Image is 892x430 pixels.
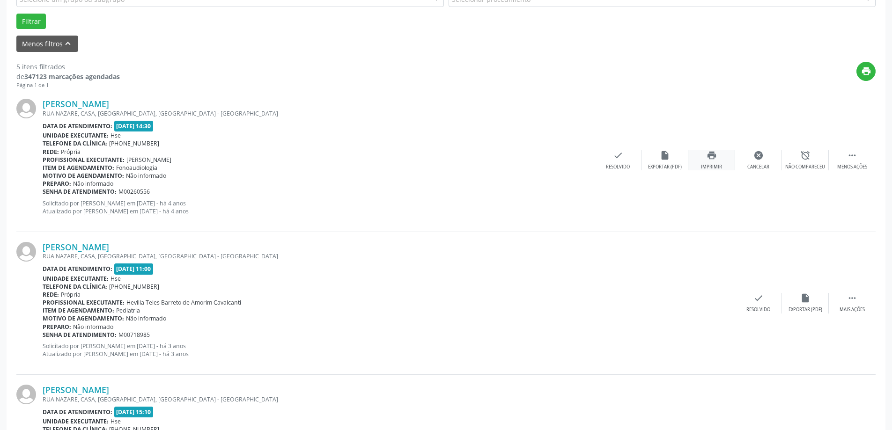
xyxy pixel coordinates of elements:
b: Unidade executante: [43,417,109,425]
div: de [16,72,120,81]
div: Exportar (PDF) [789,306,822,313]
span: [PHONE_NUMBER] [109,283,159,291]
span: M00260556 [118,188,150,196]
i: cancel [753,150,764,160]
a: [PERSON_NAME] [43,99,109,109]
b: Data de atendimento: [43,408,112,416]
b: Data de atendimento: [43,265,112,273]
span: Hevilla Teles Barreto de Amorim Cavalcanti [126,299,241,306]
b: Preparo: [43,323,71,331]
span: Hse [111,417,121,425]
b: Motivo de agendamento: [43,314,124,322]
span: M00718985 [118,331,150,339]
b: Profissional executante: [43,299,125,306]
button: print [856,62,876,81]
b: Preparo: [43,180,71,188]
div: Imprimir [701,164,722,170]
i: print [707,150,717,160]
b: Data de atendimento: [43,122,112,130]
b: Senha de atendimento: [43,188,117,196]
a: [PERSON_NAME] [43,242,109,252]
div: RUA NAZARE, CASA, [GEOGRAPHIC_DATA], [GEOGRAPHIC_DATA] - [GEOGRAPHIC_DATA] [43,109,595,117]
img: img [16,385,36,404]
div: Não compareceu [785,164,825,170]
div: Menos ações [837,164,867,170]
span: Fonoaudiologia [116,164,157,172]
button: Filtrar [16,14,46,29]
span: Não informado [73,323,113,331]
span: Pediatria [116,306,140,314]
b: Item de agendamento: [43,306,114,314]
div: RUA NAZARE, CASA, [GEOGRAPHIC_DATA], [GEOGRAPHIC_DATA] - [GEOGRAPHIC_DATA] [43,252,735,260]
i: alarm_off [800,150,811,160]
div: Mais ações [840,306,865,313]
i: check [753,293,764,303]
b: Telefone da clínica: [43,139,107,147]
span: [PHONE_NUMBER] [109,139,159,147]
i: insert_drive_file [800,293,811,303]
strong: 347123 marcações agendadas [24,72,120,81]
span: [DATE] 11:00 [114,263,154,274]
p: Solicitado por [PERSON_NAME] em [DATE] - há 4 anos Atualizado por [PERSON_NAME] em [DATE] - há 4 ... [43,199,595,215]
b: Item de agendamento: [43,164,114,172]
img: img [16,99,36,118]
b: Rede: [43,148,59,156]
span: Própria [61,148,81,156]
b: Profissional executante: [43,156,125,164]
img: img [16,242,36,262]
span: Hse [111,131,121,139]
b: Rede: [43,291,59,299]
div: Cancelar [747,164,769,170]
div: Página 1 de 1 [16,81,120,89]
a: [PERSON_NAME] [43,385,109,395]
b: Telefone da clínica: [43,283,107,291]
span: [DATE] 15:10 [114,407,154,417]
span: [DATE] 14:30 [114,121,154,131]
span: Não informado [126,314,166,322]
p: Solicitado por [PERSON_NAME] em [DATE] - há 3 anos Atualizado por [PERSON_NAME] em [DATE] - há 3 ... [43,342,735,358]
b: Unidade executante: [43,131,109,139]
div: 5 itens filtrados [16,62,120,72]
div: Resolvido [746,306,770,313]
i: print [861,66,871,76]
b: Senha de atendimento: [43,331,117,339]
div: Resolvido [606,164,630,170]
b: Motivo de agendamento: [43,172,124,180]
div: Exportar (PDF) [648,164,682,170]
b: Unidade executante: [43,275,109,283]
span: Não informado [73,180,113,188]
i:  [847,150,857,160]
i: keyboard_arrow_up [63,38,73,49]
button: Menos filtroskeyboard_arrow_up [16,36,78,52]
i: insert_drive_file [660,150,670,160]
div: RUA NAZARE, CASA, [GEOGRAPHIC_DATA], [GEOGRAPHIC_DATA] - [GEOGRAPHIC_DATA] [43,395,735,403]
i: check [613,150,623,160]
i:  [847,293,857,303]
span: Hse [111,275,121,283]
span: [PERSON_NAME] [126,156,171,164]
span: Não informado [126,172,166,180]
span: Própria [61,291,81,299]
